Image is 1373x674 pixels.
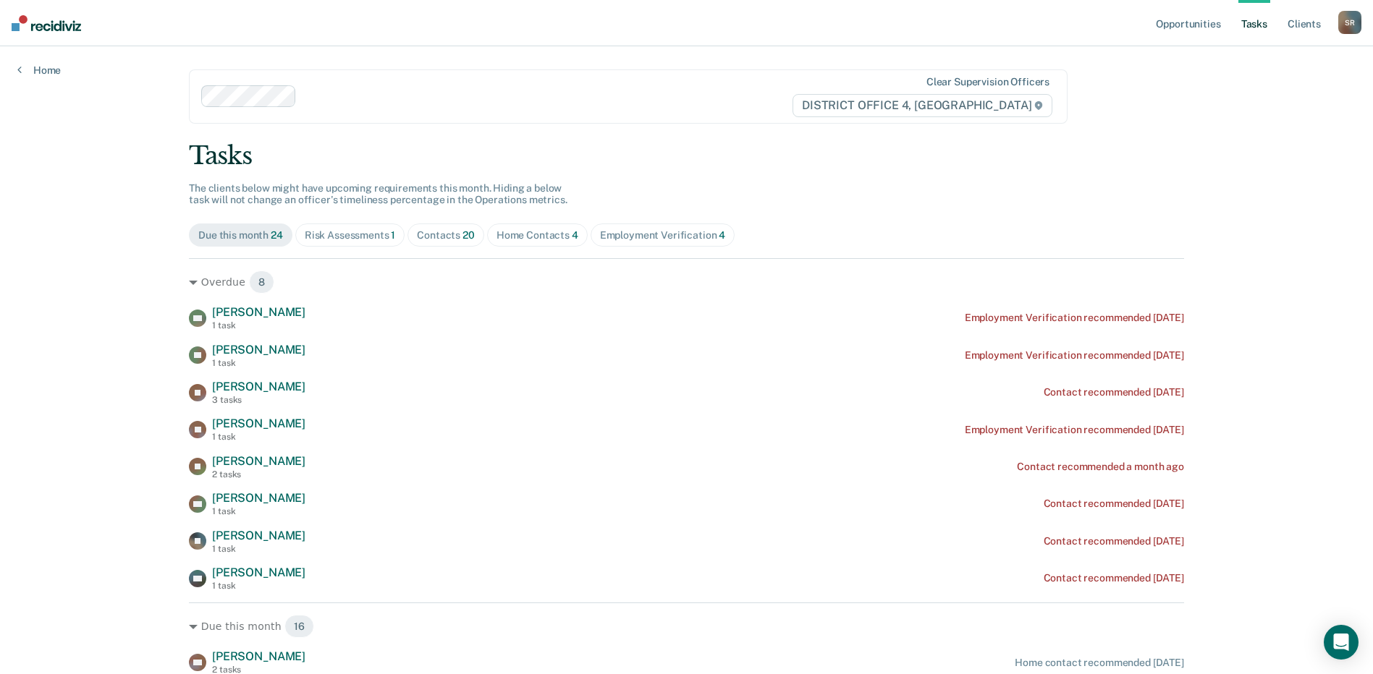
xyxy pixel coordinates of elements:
[212,432,305,442] div: 1 task
[212,395,305,405] div: 3 tasks
[212,320,305,330] div: 1 task
[600,229,726,242] div: Employment Verification
[965,424,1184,436] div: Employment Verification recommended [DATE]
[271,229,283,241] span: 24
[17,64,61,77] a: Home
[212,380,305,393] span: [PERSON_NAME]
[249,270,274,294] span: 8
[212,566,305,579] span: [PERSON_NAME]
[212,358,305,368] div: 1 task
[212,649,305,663] span: [PERSON_NAME]
[212,343,305,357] span: [PERSON_NAME]
[497,229,578,242] div: Home Contacts
[1044,498,1184,510] div: Contact recommended [DATE]
[212,581,305,591] div: 1 task
[1338,11,1361,34] button: SR
[212,506,305,516] div: 1 task
[189,270,1184,294] div: Overdue 8
[391,229,395,241] span: 1
[212,529,305,542] span: [PERSON_NAME]
[212,305,305,319] span: [PERSON_NAME]
[212,469,305,479] div: 2 tasks
[965,312,1184,324] div: Employment Verification recommended [DATE]
[1338,11,1361,34] div: S R
[212,491,305,505] span: [PERSON_NAME]
[189,141,1184,171] div: Tasks
[212,454,305,468] span: [PERSON_NAME]
[926,76,1049,88] div: Clear supervision officers
[212,544,305,554] div: 1 task
[1044,386,1184,398] div: Contact recommended [DATE]
[1044,535,1184,547] div: Contact recommended [DATE]
[198,229,283,242] div: Due this month
[719,229,725,241] span: 4
[305,229,396,242] div: Risk Assessments
[212,417,305,430] span: [PERSON_NAME]
[572,229,578,241] span: 4
[417,229,475,242] div: Contacts
[189,182,567,206] span: The clients below might have upcoming requirements this month. Hiding a below task will not chang...
[965,349,1184,362] div: Employment Verification recommended [DATE]
[284,615,314,638] span: 16
[462,229,475,241] span: 20
[1324,625,1359,660] div: Open Intercom Messenger
[12,15,81,31] img: Recidiviz
[1015,657,1184,669] div: Home contact recommended [DATE]
[1044,572,1184,584] div: Contact recommended [DATE]
[1017,461,1184,473] div: Contact recommended a month ago
[793,94,1052,117] span: DISTRICT OFFICE 4, [GEOGRAPHIC_DATA]
[189,615,1184,638] div: Due this month 16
